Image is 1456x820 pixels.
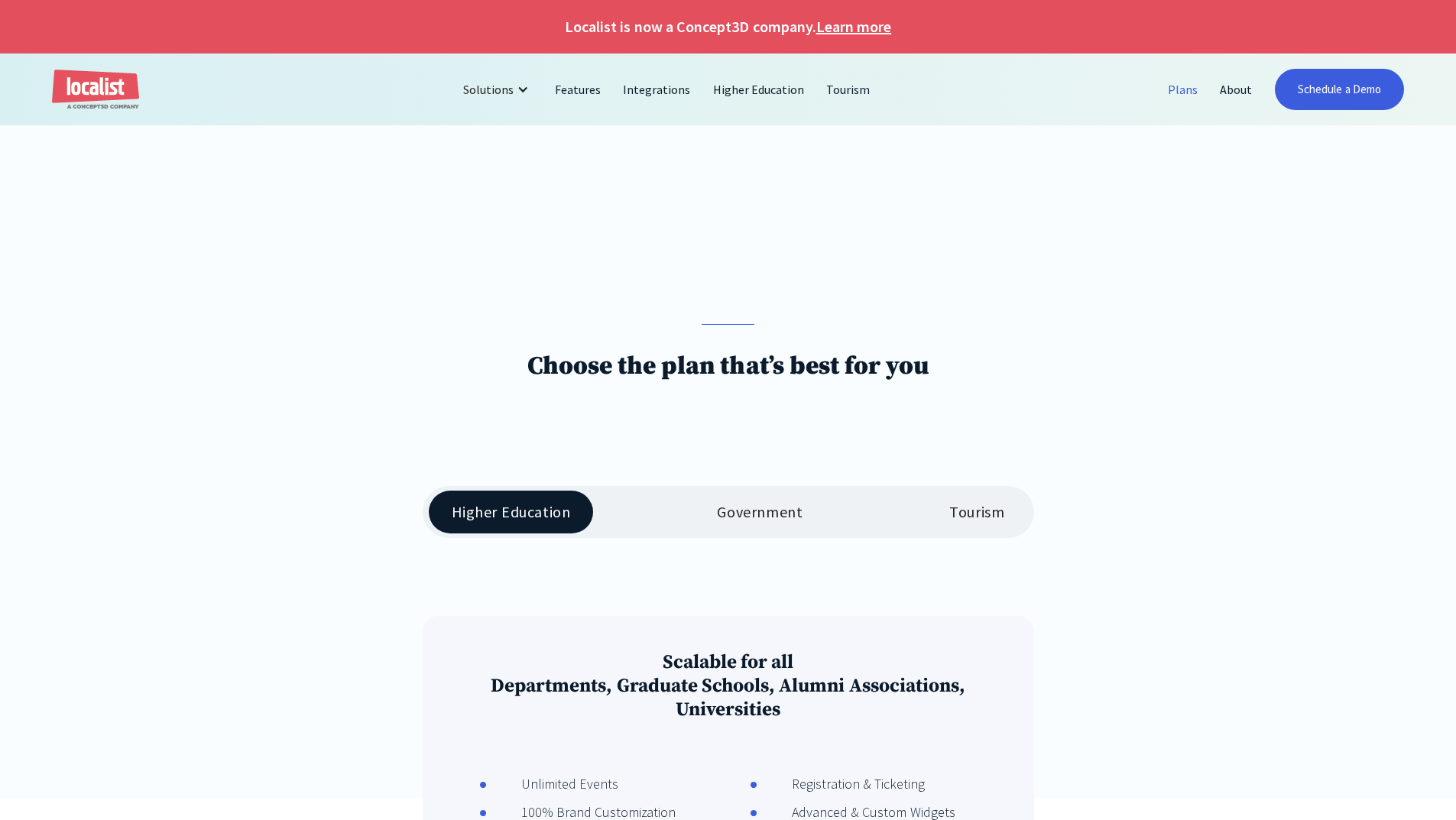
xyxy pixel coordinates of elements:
[449,650,1008,721] h3: Scalable for all Departments, Graduate Schools, Alumni Associations, Universities
[527,351,929,382] h1: Choose the plan that’s best for you
[757,773,926,794] div: Registration & Ticketing
[816,15,891,38] a: Learn more
[702,71,816,108] a: Higher Education
[612,71,702,108] a: Integrations
[544,71,612,108] a: Features
[463,80,514,99] div: Solutions
[1209,71,1263,108] a: About
[949,503,1004,521] div: Tourism
[52,70,139,110] a: home
[452,503,571,521] div: Higher Education
[452,71,544,108] div: Solutions
[1157,71,1209,108] a: Plans
[717,503,803,521] div: Government
[1275,69,1404,110] a: Schedule a Demo
[487,773,619,794] div: Unlimited Events
[816,71,881,108] a: Tourism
